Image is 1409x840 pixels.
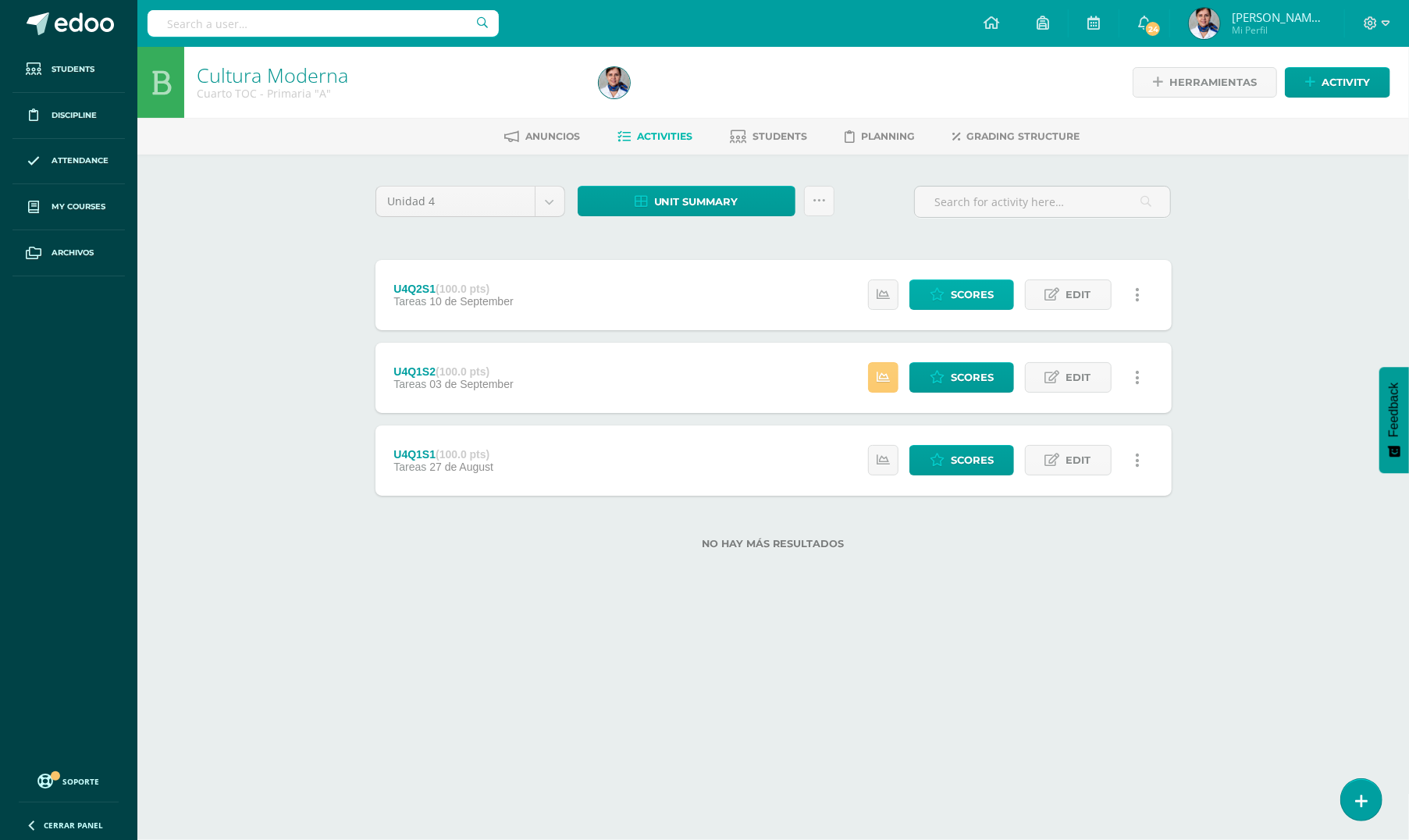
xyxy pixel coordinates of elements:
[393,295,426,308] span: Tareas
[1189,8,1220,39] img: 1792bf0c86e4e08ac94418cc7cb908c7.png
[393,283,513,295] div: U4Q2S1
[951,280,994,309] span: Scores
[861,130,915,142] span: Planning
[197,86,580,101] div: Cuarto TOC - Primaria 'A'
[504,124,580,149] a: Anuncios
[436,365,489,378] strong: (100.0 pts)
[1144,20,1162,37] span: 24
[44,820,103,831] span: Cerrar panel
[952,124,1080,149] a: Grading structure
[654,187,738,216] span: Unit summary
[951,363,994,392] span: Scores
[393,448,493,461] div: U4Q1S1
[12,93,125,139] a: Discipline
[63,776,100,787] span: Soporte
[12,139,125,185] a: Attendance
[599,67,630,98] img: 1792bf0c86e4e08ac94418cc7cb908c7.png
[1322,68,1370,97] span: Activity
[12,184,125,230] a: My courses
[909,445,1014,475] a: Scores
[52,247,94,259] span: Archivos
[909,362,1014,393] a: Scores
[197,62,348,88] a: Cultura Moderna
[951,446,994,475] span: Scores
[1066,280,1091,309] span: Edit
[52,109,97,122] span: Discipline
[966,130,1080,142] span: Grading structure
[1066,446,1091,475] span: Edit
[52,63,94,76] span: Students
[1387,383,1401,437] span: Feedback
[845,124,915,149] a: Planning
[617,124,692,149] a: Activities
[12,230,125,276] a: Archivos
[436,448,489,461] strong: (100.0 pts)
[52,155,109,167] span: Attendance
[1285,67,1390,98] a: Activity
[393,378,426,390] span: Tareas
[1133,67,1277,98] a: Herramientas
[578,186,795,216] a: Unit summary
[376,187,564,216] a: Unidad 4
[388,187,523,216] span: Unidad 4
[753,130,807,142] span: Students
[197,64,580,86] h1: Cultura Moderna
[525,130,580,142] span: Anuncios
[52,201,105,213] span: My courses
[1379,367,1409,473] button: Feedback - Mostrar encuesta
[19,770,119,791] a: Soporte
[429,378,513,390] span: 03 de September
[148,10,499,37] input: Search a user…
[375,538,1172,550] label: No hay más resultados
[1066,363,1091,392] span: Edit
[1232,23,1325,37] span: Mi Perfil
[1232,9,1325,25] span: [PERSON_NAME] [PERSON_NAME]
[393,365,513,378] div: U4Q1S2
[637,130,692,142] span: Activities
[730,124,807,149] a: Students
[436,283,489,295] strong: (100.0 pts)
[429,295,513,308] span: 10 de September
[429,461,493,473] span: 27 de August
[12,47,125,93] a: Students
[1169,68,1257,97] span: Herramientas
[915,187,1170,217] input: Search for activity here…
[909,279,1014,310] a: Scores
[393,461,426,473] span: Tareas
